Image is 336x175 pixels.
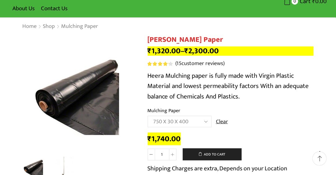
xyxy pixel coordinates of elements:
span: Rated out of 5 based on customer ratings [148,62,169,66]
span: Heera Mulching paper is fully made with Virgin Plastic Material and lowest permeability factors W... [148,70,309,102]
span: ₹ [148,133,152,145]
input: Product quantity [155,149,169,160]
bdi: 1,740.00 [148,133,181,145]
bdi: 1,320.00 [148,45,181,57]
a: Clear options [216,118,228,126]
a: (15customer reviews) [176,60,225,68]
span: 15 [177,59,182,68]
p: – [148,46,314,56]
a: About Us [9,1,38,16]
nav: Breadcrumb [22,23,99,31]
span: 15 [148,62,174,66]
button: Add to cart [183,148,242,161]
a: Shop [43,23,56,31]
div: 1 / 2 [22,37,138,152]
label: Mulching Paper [148,107,181,114]
span: ₹ [185,45,189,57]
a: Mulching Paper [61,23,99,31]
bdi: 2,300.00 [185,45,219,57]
a: Contact Us [38,1,71,16]
span: ₹ [148,45,152,57]
h1: [PERSON_NAME] Paper [148,35,314,44]
div: Rated 4.27 out of 5 [148,62,173,66]
p: Shipping Charges are extra, Depends on your Location [148,164,288,173]
a: Home [22,23,37,31]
